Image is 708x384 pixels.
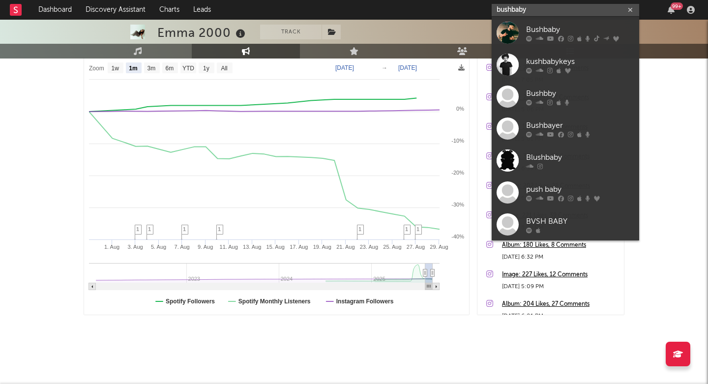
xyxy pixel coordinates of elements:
[492,49,639,81] a: kushbabykeys
[89,65,104,72] text: Zoom
[313,244,331,250] text: 19. Aug
[218,226,221,232] span: 1
[136,226,139,232] span: 1
[668,6,675,14] button: 99+
[260,25,322,39] button: Track
[238,298,311,305] text: Spotify Monthly Listeners
[526,88,634,99] div: Bushbby
[358,226,361,232] span: 1
[502,310,619,322] div: [DATE] 6:01 PM
[526,151,634,163] div: Blushbaby
[383,244,401,250] text: 25. Aug
[451,170,464,176] text: -20%
[336,244,354,250] text: 21. Aug
[104,244,119,250] text: 1. Aug
[166,298,215,305] text: Spotify Followers
[430,244,448,250] text: 29. Aug
[526,56,634,67] div: kushbabykeys
[492,81,639,113] a: Bushbby
[502,251,619,263] div: [DATE] 6:32 PM
[502,239,619,251] a: Album: 180 Likes, 8 Comments
[407,244,425,250] text: 27. Aug
[492,17,639,49] a: Bushbaby
[203,65,209,72] text: 1y
[175,244,190,250] text: 7. Aug
[451,138,464,144] text: -10%
[183,226,186,232] span: 1
[335,64,354,71] text: [DATE]
[492,4,639,16] input: Search for artists
[220,244,238,250] text: 11. Aug
[147,65,156,72] text: 3m
[492,113,639,145] a: Bushbayer
[182,65,194,72] text: YTD
[671,2,683,10] div: 99 +
[526,183,634,195] div: push baby
[148,226,151,232] span: 1
[266,244,285,250] text: 15. Aug
[526,24,634,35] div: Bushbaby
[502,281,619,293] div: [DATE] 5:09 PM
[129,65,137,72] text: 1m
[416,226,419,232] span: 1
[405,226,408,232] span: 1
[198,244,213,250] text: 9. Aug
[127,244,143,250] text: 3. Aug
[157,25,248,41] div: Emma 2000
[360,244,378,250] text: 23. Aug
[526,215,634,227] div: BVSH BABY
[492,145,639,177] a: Blushbaby
[398,64,417,71] text: [DATE]
[456,106,464,112] text: 0%
[451,234,464,239] text: -40%
[151,244,166,250] text: 5. Aug
[290,244,308,250] text: 17. Aug
[451,202,464,207] text: -30%
[492,177,639,208] a: push baby
[336,298,394,305] text: Instagram Followers
[221,65,227,72] text: All
[492,208,639,240] a: BVSH BABY
[166,65,174,72] text: 6m
[112,65,119,72] text: 1w
[526,119,634,131] div: Bushbayer
[382,64,387,71] text: →
[243,244,261,250] text: 13. Aug
[502,298,619,310] a: Album: 204 Likes, 27 Comments
[502,269,619,281] a: Image: 227 Likes, 12 Comments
